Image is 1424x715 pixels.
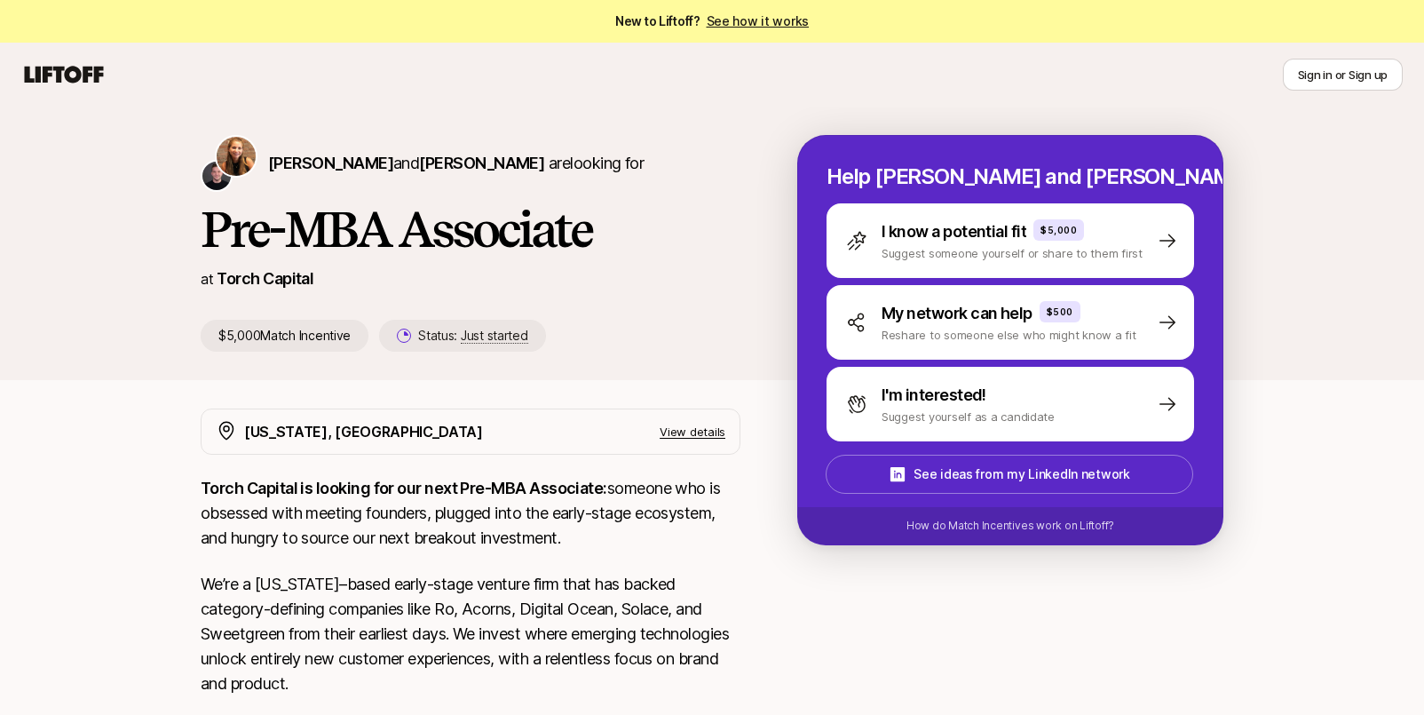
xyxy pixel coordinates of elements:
[882,244,1143,262] p: Suggest someone yourself or share to them first
[201,572,740,696] p: We’re a [US_STATE]–based early-stage venture firm that has backed category-defining companies lik...
[882,326,1136,344] p: Reshare to someone else who might know a fit
[201,267,213,290] p: at
[882,301,1032,326] p: My network can help
[882,383,986,408] p: I'm interested!
[1047,305,1073,319] p: $500
[217,137,256,176] img: Katie Reiner
[418,325,527,346] p: Status:
[202,162,231,190] img: Christopher Harper
[1283,59,1403,91] button: Sign in or Sign up
[393,154,544,172] span: and
[244,420,483,443] p: [US_STATE], [GEOGRAPHIC_DATA]
[419,154,544,172] span: [PERSON_NAME]
[906,518,1114,534] p: How do Match Incentives work on Liftoff?
[882,408,1055,425] p: Suggest yourself as a candidate
[826,455,1193,494] button: See ideas from my LinkedIn network
[827,164,1194,189] p: Help [PERSON_NAME] and [PERSON_NAME] hire
[660,423,725,441] p: View details
[201,320,368,352] p: $5,000 Match Incentive
[1040,223,1077,237] p: $5,000
[268,154,393,172] span: [PERSON_NAME]
[882,219,1026,244] p: I know a potential fit
[201,479,607,497] strong: Torch Capital is looking for our next Pre-MBA Associate:
[201,476,740,551] p: someone who is obsessed with meeting founders, plugged into the early-stage ecosystem, and hungry...
[268,151,644,176] p: are looking for
[914,464,1129,485] p: See ideas from my LinkedIn network
[461,328,528,344] span: Just started
[201,203,740,256] h1: Pre-MBA Associate
[707,13,810,28] a: See how it works
[615,11,809,32] span: New to Liftoff?
[217,269,313,288] a: Torch Capital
